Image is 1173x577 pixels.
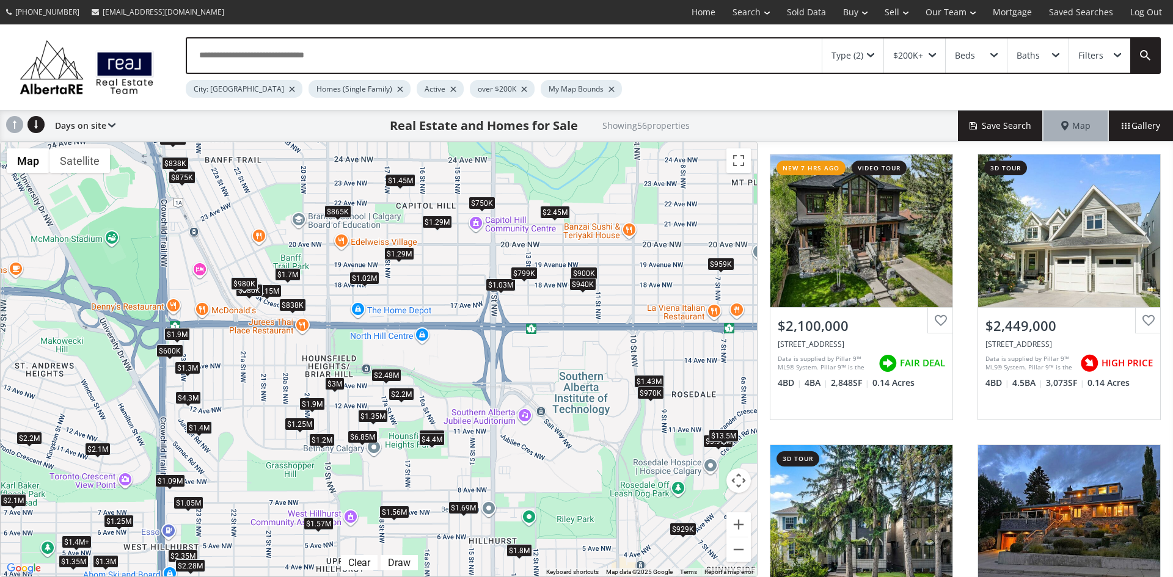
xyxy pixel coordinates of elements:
div: $2.2M [16,432,42,445]
div: $959K [707,258,734,270]
a: new 7 hrs agovideo tour$2,100,000[STREET_ADDRESS]Data is supplied by Pillar 9™ MLS® System. Pilla... [758,142,965,432]
div: $970K [637,386,664,399]
div: $880K [236,283,263,296]
div: $2.1M [85,443,111,455]
div: $1.29M [384,247,414,260]
a: Terms [680,568,697,575]
div: $838K [162,157,189,170]
div: $1.09M [155,474,185,487]
div: $900K [571,266,597,279]
div: $980K [231,277,258,290]
div: Clear [345,557,373,568]
a: Report a map error [704,568,753,575]
img: rating icon [875,351,900,376]
div: $1.57M [304,517,334,530]
div: $3.99M [703,435,733,448]
div: Type (2) [831,51,863,60]
div: $4.3M [175,391,201,404]
button: Zoom out [726,537,751,562]
a: 3d tour$2,449,000[STREET_ADDRESS]Data is supplied by Pillar 9™ MLS® System. Pillar 9™ is the owne... [965,142,1173,432]
div: $13.5M [709,429,739,442]
span: 4 BD [985,377,1009,389]
button: Show satellite imagery [49,148,110,173]
img: Google [4,561,44,576]
div: $875K [169,171,195,184]
span: 4 BD [778,377,802,389]
div: $2.1M [1,493,26,506]
div: My Map Bounds [541,80,622,98]
div: $1.45M [386,174,415,187]
span: Map data ©2025 Google [606,568,673,575]
span: FAIR DEAL [900,357,945,369]
div: $799K [511,266,538,279]
div: $1.69M [448,501,478,514]
span: Gallery [1122,120,1160,132]
div: $1.9M [164,328,190,341]
div: $1.8M [506,544,532,557]
span: [PHONE_NUMBER] [15,7,79,17]
button: Zoom in [726,512,751,537]
div: Data is supplied by Pillar 9™ MLS® System. Pillar 9™ is the owner of the copyright in its MLS® Sy... [778,354,872,372]
div: $940K [569,278,596,291]
div: $1.02M [349,272,379,285]
div: over $200K [470,80,535,98]
button: Save Search [958,111,1043,141]
div: $1.2M [309,433,335,446]
div: $838K [279,298,306,311]
div: $1.4M [186,421,212,434]
span: 2,848 SF [831,377,869,389]
div: $1.35M [358,410,388,423]
div: $1.35M [59,554,89,567]
div: Draw [385,557,414,568]
div: $1.3M [93,554,119,567]
div: $4.4M [419,433,445,446]
div: $2,449,000 [985,316,1153,335]
div: $1.3M [175,361,200,374]
div: $1.25M [104,515,134,528]
div: $6.85M [348,430,378,443]
div: $200K+ [893,51,923,60]
div: $600K [156,344,183,357]
div: Click to clear. [341,557,378,568]
div: $1.29M [422,216,452,228]
div: $2.35M [168,550,198,562]
div: $1.03M [486,278,516,291]
div: $3M [325,377,345,390]
div: Gallery [1108,111,1173,141]
button: Show street map [7,148,49,173]
span: Map [1061,120,1091,132]
div: $750K [469,196,495,209]
div: $929K [670,523,696,535]
div: $2.2M [389,388,414,401]
div: 1308 21 Avenue NW, Calgary, AB T2M1L4 [985,339,1153,349]
a: Open this area in Google Maps (opens a new window) [4,561,44,576]
div: $865K [324,205,351,218]
div: $1.05M [174,496,203,509]
div: City: [GEOGRAPHIC_DATA] [186,80,302,98]
div: $2.48M [371,369,401,382]
div: Days on site [49,111,115,141]
span: 4 BA [805,377,828,389]
div: $1.25M [285,418,315,430]
button: Toggle fullscreen view [726,148,751,173]
span: [EMAIL_ADDRESS][DOMAIN_NAME] [103,7,224,17]
div: $650K [159,132,186,145]
div: $1.43M [634,375,664,388]
div: $1.56M [379,505,409,518]
div: Map [1043,111,1108,141]
div: 2908 7 Avenue NW, Calgary, AB T2N 1B2 [778,339,945,349]
span: HIGH PRICE [1102,357,1153,369]
span: 0.14 Acres [1087,377,1130,389]
span: 4.5 BA [1012,377,1043,389]
div: Active [417,80,464,98]
div: Homes (Single Family) [309,80,411,98]
div: Data is supplied by Pillar 9™ MLS® System. Pillar 9™ is the owner of the copyright in its MLS® Sy... [985,354,1074,372]
div: Baths [1017,51,1040,60]
div: $1.9M [419,429,445,442]
a: [EMAIL_ADDRESS][DOMAIN_NAME] [86,1,230,23]
span: 3,073 SF [1046,377,1084,389]
div: $1.9M [299,397,325,410]
div: $1.15M [252,284,282,297]
button: Map camera controls [726,468,751,493]
span: 0.14 Acres [872,377,915,389]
